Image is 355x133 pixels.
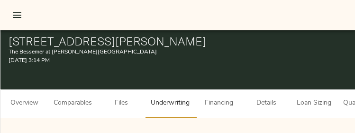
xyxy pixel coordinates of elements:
[248,98,284,109] span: Details
[151,98,190,109] span: Underwriting
[296,98,332,109] span: Loan Sizing
[6,98,42,109] span: Overview
[103,98,139,109] span: Files
[54,98,92,109] span: Comparables
[6,4,28,27] button: open drawer
[201,98,237,109] span: Financing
